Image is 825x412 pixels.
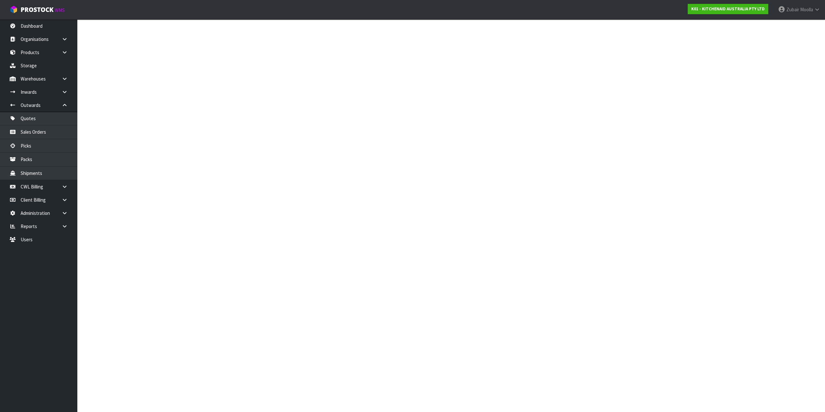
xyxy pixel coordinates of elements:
span: ProStock [21,5,53,14]
img: cube-alt.png [10,5,18,14]
span: Zubair [786,6,799,13]
small: WMS [55,7,65,13]
span: Moolla [800,6,813,13]
a: K01 - KITCHENAID AUSTRALIA PTY LTD [688,4,768,14]
strong: K01 - KITCHENAID AUSTRALIA PTY LTD [691,6,765,12]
